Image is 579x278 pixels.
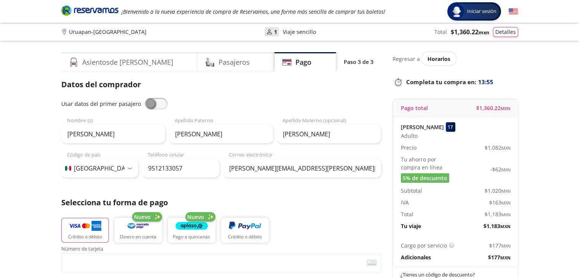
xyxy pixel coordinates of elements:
[392,77,518,87] p: Completa tu compra en :
[501,105,510,111] small: MXN
[427,55,450,62] span: Horarios
[493,27,518,37] button: Detalles
[464,8,499,15] span: Iniciar sesión
[488,253,510,261] span: $ 177
[501,200,510,206] small: MXN
[401,104,428,112] p: Pago total
[134,213,151,221] span: Nuevo
[173,233,210,240] p: Pago a quincenas
[228,233,262,240] p: Crédito o débito
[500,255,510,260] small: MXN
[82,57,173,67] h4: Asientos de [PERSON_NAME]
[501,212,510,217] small: MXN
[61,5,118,18] a: Brand Logo
[501,188,510,194] small: MXN
[509,7,518,16] button: English
[219,57,250,67] h4: Pasajeros
[277,125,381,144] input: Apellido Materno (opcional)
[69,28,147,36] p: Uruapan - [GEOGRAPHIC_DATA]
[401,198,409,206] p: IVA
[169,125,273,144] input: Apellido Paterno
[485,210,510,218] span: $ 1,183
[451,27,489,37] span: $ 1,360.22
[61,100,141,107] span: Usar datos del primer pasajero
[121,8,385,15] em: ¡Bienvenido a la nueva experiencia de compra de Reservamos, una forma más sencilla de comprar tus...
[401,253,431,261] p: Adicionales
[223,159,381,178] input: Correo electrónico
[490,165,510,173] span: -$ 62
[367,259,377,266] img: card
[403,174,447,182] span: 5% de descuento
[401,132,418,140] span: Adulto
[483,222,510,230] span: $ 1,183
[446,122,455,132] div: 17
[68,233,102,240] p: Crédito o débito
[61,79,381,90] p: Datos del comprador
[392,52,518,65] div: Regresar a ver horarios
[401,144,416,152] p: Precio
[61,218,109,243] button: Crédito o débito
[485,144,510,152] span: $ 1,082
[61,197,381,208] p: Selecciona tu forma de pago
[401,241,447,249] p: Cargo por servicio
[115,218,162,243] button: Dinero en cuenta
[221,218,269,243] button: Crédito o débito
[501,145,510,151] small: MXN
[401,210,413,218] p: Total
[61,246,381,253] span: Número de tarjeta
[489,241,510,249] span: $ 177
[501,243,510,249] small: MXN
[61,5,118,16] i: Brand Logo
[478,78,493,86] span: 13:55
[401,187,422,195] p: Subtotal
[434,28,447,36] p: Total
[283,28,316,36] p: Viaje sencillo
[65,256,378,270] iframe: Iframe del número de tarjeta asegurada
[489,198,510,206] span: $ 163
[476,104,510,112] span: $ 1,360.22
[401,123,444,131] p: [PERSON_NAME]
[344,58,373,66] p: Paso 3 de 3
[500,224,510,229] small: MXN
[479,29,489,36] small: MXN
[61,125,165,144] input: Nombre (s)
[485,187,510,195] span: $ 1,020
[187,213,204,221] span: Nuevo
[392,55,420,63] p: Regresar a
[501,167,510,173] small: MXN
[401,155,456,171] p: Tu ahorro por compra en línea
[295,57,311,67] h4: Pago
[120,233,156,240] p: Dinero en cuenta
[168,218,215,243] button: Pago a quincenas
[274,28,277,36] p: 1
[401,222,421,230] p: Tu viaje
[142,159,219,178] input: Teléfono celular
[65,166,71,171] img: MX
